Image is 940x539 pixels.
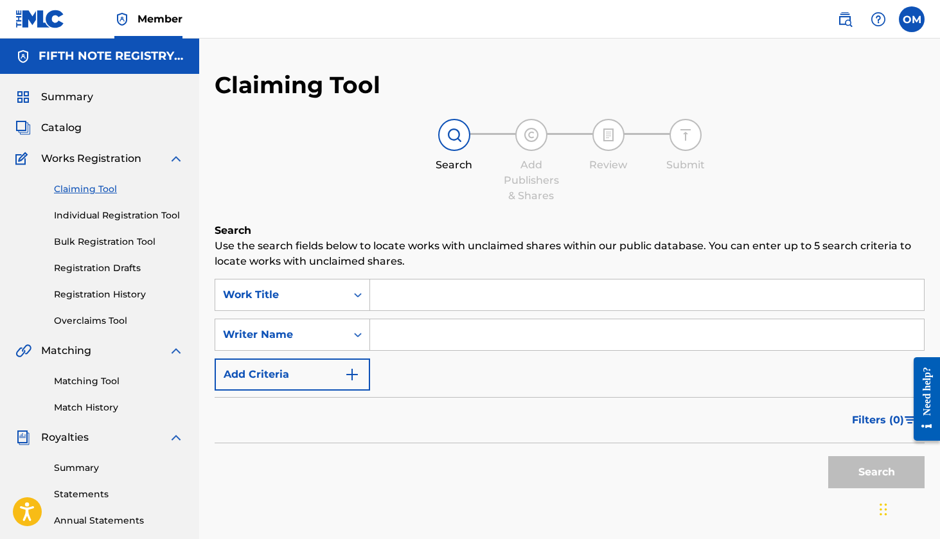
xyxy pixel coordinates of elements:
[15,120,82,136] a: CatalogCatalog
[54,235,184,249] a: Bulk Registration Tool
[15,89,31,105] img: Summary
[168,151,184,166] img: expand
[168,430,184,445] img: expand
[41,151,141,166] span: Works Registration
[215,358,370,391] button: Add Criteria
[39,49,184,64] h5: FIFTH NOTE REGISTRY LLC
[524,127,539,143] img: step indicator icon for Add Publishers & Shares
[114,12,130,27] img: Top Rightsholder
[15,49,31,64] img: Accounts
[54,261,184,275] a: Registration Drafts
[601,127,616,143] img: step indicator icon for Review
[223,287,339,303] div: Work Title
[15,430,31,445] img: Royalties
[215,238,925,269] p: Use the search fields below to locate works with unclaimed shares within our public database. You...
[215,71,380,100] h2: Claiming Tool
[904,346,940,452] iframe: Resource Center
[422,157,486,173] div: Search
[223,327,339,342] div: Writer Name
[653,157,718,173] div: Submit
[15,343,31,358] img: Matching
[15,120,31,136] img: Catalog
[15,151,32,166] img: Works Registration
[15,10,65,28] img: MLC Logo
[215,279,925,495] form: Search Form
[344,367,360,382] img: 9d2ae6d4665cec9f34b9.svg
[215,223,925,238] h6: Search
[447,127,462,143] img: step indicator icon for Search
[15,89,93,105] a: SummarySummary
[54,401,184,414] a: Match History
[837,12,853,27] img: search
[880,490,887,529] div: Drag
[41,120,82,136] span: Catalog
[876,477,940,539] iframe: Chat Widget
[576,157,641,173] div: Review
[41,89,93,105] span: Summary
[168,343,184,358] img: expand
[832,6,858,32] a: Public Search
[54,288,184,301] a: Registration History
[865,6,891,32] div: Help
[54,488,184,501] a: Statements
[899,6,925,32] div: User Menu
[54,375,184,388] a: Matching Tool
[871,12,886,27] img: help
[844,404,925,436] button: Filters (0)
[137,12,182,26] span: Member
[54,461,184,475] a: Summary
[54,314,184,328] a: Overclaims Tool
[41,430,89,445] span: Royalties
[852,412,904,428] span: Filters ( 0 )
[54,209,184,222] a: Individual Registration Tool
[54,514,184,527] a: Annual Statements
[41,343,91,358] span: Matching
[678,127,693,143] img: step indicator icon for Submit
[54,182,184,196] a: Claiming Tool
[499,157,563,204] div: Add Publishers & Shares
